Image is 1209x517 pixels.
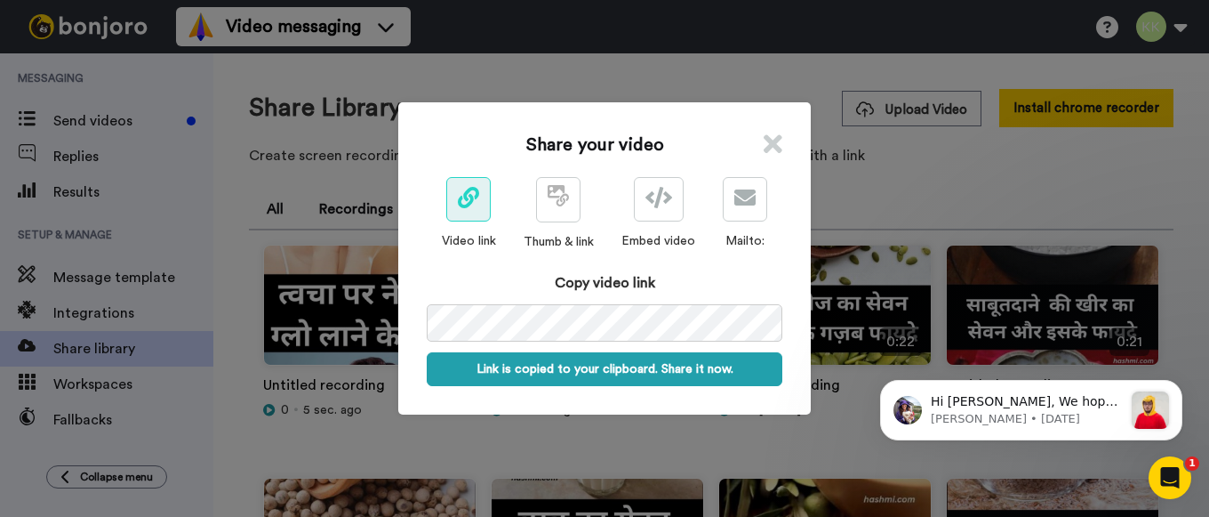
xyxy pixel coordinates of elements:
iframe: Intercom notifications message [853,344,1209,469]
div: Thumb & link [524,233,594,251]
div: Embed video [621,232,695,250]
div: Video link [442,232,496,250]
span: 1 [1185,456,1199,471]
h1: Share your video [526,133,664,158]
div: Copy video link [427,272,782,294]
div: Mailto: [723,232,767,250]
button: Link is copied to your clipboard. Share it now. [427,352,782,386]
iframe: Intercom live chat [1149,456,1191,499]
